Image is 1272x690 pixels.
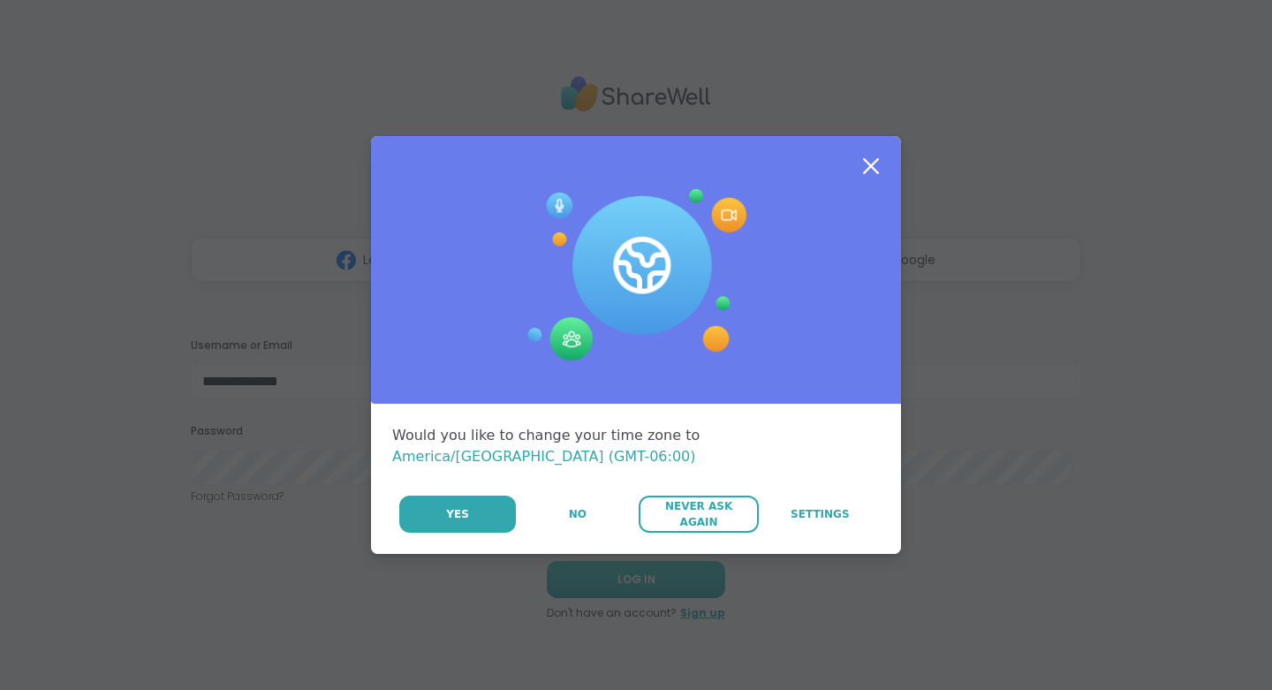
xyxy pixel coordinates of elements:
[639,496,758,533] button: Never Ask Again
[392,448,696,465] span: America/[GEOGRAPHIC_DATA] (GMT-06:00)
[761,496,880,533] a: Settings
[791,506,850,522] span: Settings
[647,498,749,530] span: Never Ask Again
[569,506,587,522] span: No
[399,496,516,533] button: Yes
[526,189,746,362] img: Session Experience
[446,506,469,522] span: Yes
[518,496,637,533] button: No
[392,425,880,467] div: Would you like to change your time zone to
